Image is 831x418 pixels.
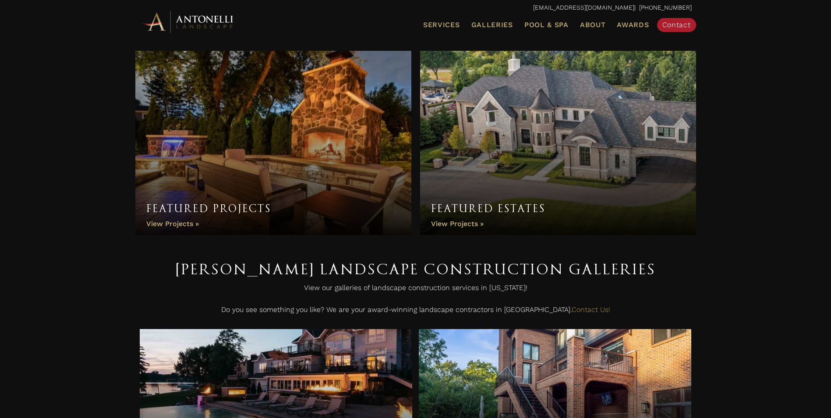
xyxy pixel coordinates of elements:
span: About [580,21,606,28]
span: Awards [617,21,649,29]
a: [EMAIL_ADDRESS][DOMAIN_NAME] [533,4,634,11]
span: Pool & Spa [524,21,569,29]
a: Pool & Spa [521,19,572,31]
span: Galleries [471,21,513,29]
span: Contact [662,21,691,29]
a: About [576,19,609,31]
p: | [PHONE_NUMBER] [140,2,692,14]
a: Contact Us! [572,305,610,314]
a: Awards [613,19,652,31]
p: Do you see something you like? We are your award-winning landscape contractors in [GEOGRAPHIC_DATA]. [140,303,692,321]
h1: [PERSON_NAME] Landscape Construction Galleries [140,257,692,281]
img: Antonelli Horizontal Logo [140,10,236,34]
a: Galleries [468,19,516,31]
p: View our galleries of landscape construction services in [US_STATE]! [140,281,692,299]
a: Contact [657,18,696,32]
span: Services [423,21,460,28]
a: Services [420,19,463,31]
